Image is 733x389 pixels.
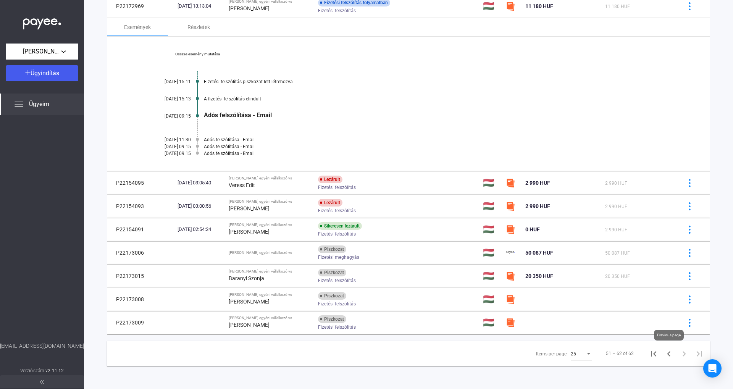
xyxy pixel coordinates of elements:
[318,253,359,262] span: Fizetési meghagyás
[318,206,356,215] span: Fizetési felszólítás
[606,349,634,358] div: 51 – 62 of 62
[506,178,515,187] img: szamlazzhu-mini
[6,65,78,81] button: Ügyindítás
[480,265,502,287] td: 🇭🇺
[6,44,78,60] button: [PERSON_NAME] egyéni vállalkozó
[45,368,64,373] strong: v2.11.12
[605,250,630,256] span: 50 087 HUF
[178,179,223,187] div: [DATE] 03:05:40
[506,295,515,304] img: szamlazzhu-mini
[229,322,270,328] strong: [PERSON_NAME]
[229,223,312,227] div: [PERSON_NAME] egyéni vállalkozó vs
[703,359,722,378] div: Open Intercom Messenger
[229,182,255,188] strong: Veress Edit
[686,202,694,210] img: more-blue
[229,5,270,11] strong: [PERSON_NAME]
[506,318,515,327] img: szamlazzhu-mini
[204,137,672,142] div: Adós felszólítása - Email
[229,316,312,320] div: [PERSON_NAME] egyéni vállalkozó vs
[525,226,540,232] span: 0 HUF
[506,202,515,211] img: szamlazzhu-mini
[204,151,672,156] div: Adós felszólítása - Email
[14,100,23,109] img: list.svg
[145,144,191,149] div: [DATE] 09:15
[229,275,264,281] strong: Baranyi Szonja
[318,222,362,230] div: Sikeresen lezárult
[480,218,502,241] td: 🇭🇺
[204,96,672,102] div: A fizetési felszólítás elindult
[536,349,568,358] div: Items per page:
[681,221,697,237] button: more-blue
[107,265,174,287] td: P22173015
[480,195,502,218] td: 🇭🇺
[107,241,174,264] td: P22173006
[145,52,250,56] a: Összes esemény mutatása
[525,273,553,279] span: 20 350 HUF
[686,249,694,257] img: more-blue
[229,292,312,297] div: [PERSON_NAME] egyéni vállalkozó vs
[506,2,515,11] img: szamlazzhu-mini
[692,346,707,361] button: Last page
[686,179,694,187] img: more-blue
[124,23,151,32] div: Események
[229,269,312,274] div: [PERSON_NAME] egyéni vállalkozó vs
[480,311,502,334] td: 🇭🇺
[145,113,191,119] div: [DATE] 09:15
[318,6,356,15] span: Fizetési felszólítás
[318,199,342,207] div: Lezárult
[605,227,627,232] span: 2 990 HUF
[318,315,346,323] div: Piszkozat
[318,276,356,285] span: Fizetési felszólítás
[23,47,61,56] span: [PERSON_NAME] egyéni vállalkozó
[107,171,174,194] td: P22154095
[204,144,672,149] div: Adós felszólítása - Email
[178,202,223,210] div: [DATE] 03:00:56
[525,180,550,186] span: 2 990 HUF
[145,151,191,156] div: [DATE] 09:15
[178,2,223,10] div: [DATE] 13:13:04
[605,4,630,9] span: 11 180 HUF
[145,79,191,84] div: [DATE] 15:11
[318,292,346,300] div: Piszkozat
[204,79,672,84] div: Fizetési felszólítás piszkozat lett létrehozva
[318,245,346,253] div: Piszkozat
[686,2,694,10] img: more-blue
[686,226,694,234] img: more-blue
[318,269,346,276] div: Piszkozat
[107,288,174,311] td: P22173008
[318,183,356,192] span: Fizetési felszólítás
[571,349,592,358] mat-select: Items per page:
[681,315,697,331] button: more-blue
[661,346,676,361] button: Previous page
[681,198,697,214] button: more-blue
[525,3,553,9] span: 11 180 HUF
[681,291,697,307] button: more-blue
[107,311,174,334] td: P22173009
[318,323,356,332] span: Fizetési felszólítás
[229,205,270,211] strong: [PERSON_NAME]
[525,203,550,209] span: 2 990 HUF
[31,69,59,77] span: Ügyindítás
[506,248,515,257] img: payee-logo
[676,346,692,361] button: Next page
[506,225,515,234] img: szamlazzhu-mini
[480,241,502,264] td: 🇭🇺
[681,245,697,261] button: more-blue
[605,181,627,186] span: 2 990 HUF
[40,380,44,384] img: arrow-double-left-grey.svg
[686,319,694,327] img: more-blue
[25,70,31,75] img: plus-white.svg
[23,14,61,30] img: white-payee-white-dot.svg
[145,137,191,142] div: [DATE] 11:30
[107,195,174,218] td: P22154093
[654,330,684,341] div: Previous page
[204,111,672,119] div: Adós felszólítása - Email
[318,299,356,308] span: Fizetési felszólítás
[646,346,661,361] button: First page
[686,295,694,303] img: more-blue
[480,171,502,194] td: 🇭🇺
[229,199,312,204] div: [PERSON_NAME] egyéni vállalkozó vs
[229,229,270,235] strong: [PERSON_NAME]
[229,176,312,181] div: [PERSON_NAME] egyéni vállalkozó vs
[178,226,223,233] div: [DATE] 02:54:24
